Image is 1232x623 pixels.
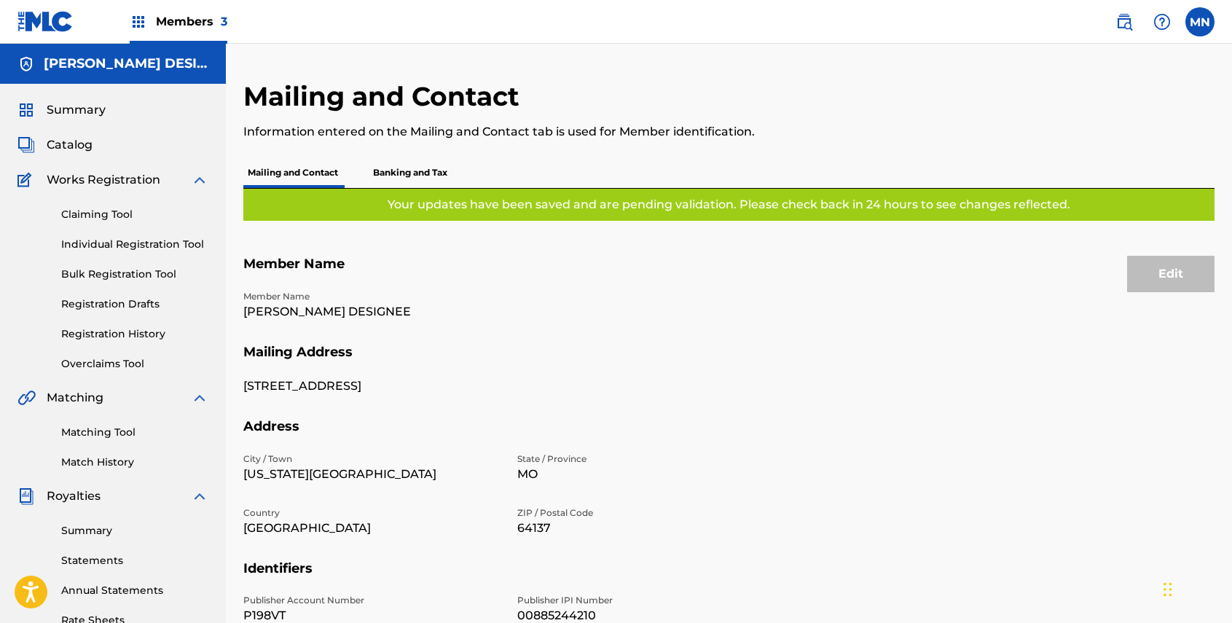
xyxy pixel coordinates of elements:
p: State / Province [517,452,774,466]
p: ZIP / Postal Code [517,506,774,520]
a: Statements [61,553,208,568]
span: Works Registration [47,171,160,189]
p: 64137 [517,520,774,537]
img: Royalties [17,487,35,505]
a: Registration Drafts [61,297,208,312]
p: Mailing and Contact [243,157,342,188]
a: Annual Statements [61,583,208,598]
p: Publisher IPI Number [517,594,774,607]
div: User Menu [1185,7,1215,36]
a: Public Search [1110,7,1139,36]
p: [STREET_ADDRESS] [243,377,500,395]
a: Individual Registration Tool [61,237,208,252]
p: [US_STATE][GEOGRAPHIC_DATA] [243,466,500,483]
a: Summary [61,523,208,538]
p: MO [517,466,774,483]
a: Matching Tool [61,425,208,440]
a: SummarySummary [17,101,106,119]
div: Help [1147,7,1177,36]
span: Summary [47,101,106,119]
p: [PERSON_NAME] DESIGNEE [243,303,500,321]
a: CatalogCatalog [17,136,93,154]
p: Member Name [243,290,500,303]
span: 3 [221,15,227,28]
p: Information entered on the Mailing and Contact tab is used for Member identification. [243,123,991,141]
img: Works Registration [17,171,36,189]
a: Overclaims Tool [61,356,208,372]
img: expand [191,171,208,189]
img: Summary [17,101,35,119]
a: Registration History [61,326,208,342]
div: Drag [1164,568,1172,611]
h5: Address [243,418,1215,452]
img: Catalog [17,136,35,154]
img: expand [191,487,208,505]
p: Country [243,506,500,520]
p: Publisher Account Number [243,594,500,607]
a: Claiming Tool [61,207,208,222]
img: search [1115,13,1133,31]
p: Your updates have been saved and are pending validation. Please check back in 24 hours to see cha... [388,196,1070,213]
p: [GEOGRAPHIC_DATA] [243,520,500,537]
h5: Mailing Address [243,344,1215,378]
span: Catalog [47,136,93,154]
h5: Member Name [243,256,1215,290]
img: Accounts [17,55,35,73]
img: Top Rightsholders [130,13,147,31]
span: Royalties [47,487,101,505]
img: MLC Logo [17,11,74,32]
h2: Mailing and Contact [243,80,527,113]
h5: Identifiers [243,560,1215,595]
h5: JARED LOGAN DESIGNEE [44,55,208,72]
iframe: Chat Widget [1159,553,1232,623]
img: Matching [17,389,36,407]
a: Match History [61,455,208,470]
img: help [1153,13,1171,31]
span: Members [156,13,227,30]
p: City / Town [243,452,500,466]
iframe: Resource Center [1191,402,1232,522]
p: Banking and Tax [369,157,452,188]
a: Bulk Registration Tool [61,267,208,282]
img: expand [191,389,208,407]
span: Matching [47,389,103,407]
